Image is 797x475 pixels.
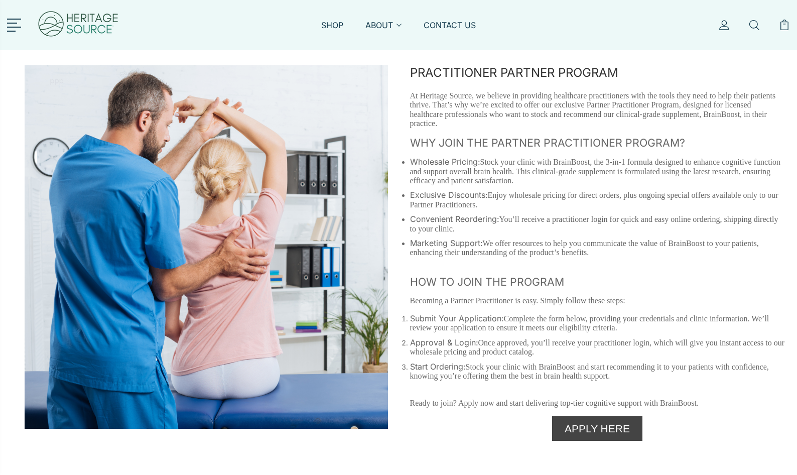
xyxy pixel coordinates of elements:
span: At Heritage Source, we believe in providing healthcare practitioners with the tools they need to ... [410,91,776,128]
strong: Wholesale Pricing: [410,157,480,167]
img: Heritage Source [37,5,119,45]
span: Ready to join? Apply now and start delivering top-tier cognitive support with BrainBoost. [410,399,699,407]
a: SHOP [321,20,343,43]
a: CONTACT US [424,20,476,43]
span: You’ll receive a practitioner login for quick and easy online ordering, shipping directly to your... [410,215,778,232]
span: Stock your clinic with BrainBoost, the 3-in-1 formula designed to enhance cognitive function and ... [410,158,781,185]
a: APPLY HERE [552,416,642,441]
strong: Submit Your Application: [410,313,504,323]
strong: Start Ordering: [410,362,466,372]
p: PRACTITIONER PARTNER PROGRAM [410,65,618,80]
span: We offer resources to help you communicate the value of BrainBoost to your patients, enhancing th... [410,239,759,257]
span: Complete the form below, providing your credentials and clinic information. We’ll review your app... [410,314,769,332]
strong: WHY JOIN THE PARTNER PRACTITIONER PROGRAM? [410,136,685,149]
span: Stock your clinic with BrainBoost and start recommending it to your patients with confidence, kno... [410,363,769,380]
span: Enjoy wholesale pricing for direct orders, plus ongoing special offers available only to our Part... [410,191,778,208]
strong: Approval & Login: [410,337,478,347]
strong: Marketing Support: [410,238,483,248]
a: ABOUT [365,20,402,43]
strong: HOW TO JOIN THE PROGRAM [410,275,564,288]
strong: Convenient Reordering: [410,214,499,224]
strong: Exclusive Discounts: [410,190,488,200]
span: Becoming a Partner Practitioner is easy. Simply follow these steps: [410,296,625,305]
span: Once approved, you’ll receive your practitioner login, which will give you instant access to our ... [410,338,784,356]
